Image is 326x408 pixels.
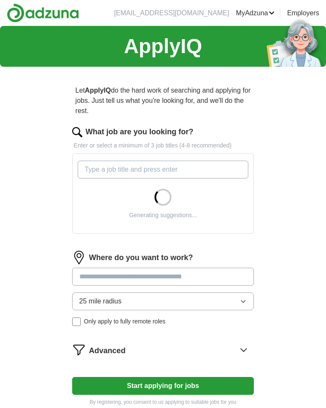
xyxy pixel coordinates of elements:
[72,251,86,264] img: location.png
[79,296,122,306] span: 25 mile radius
[78,161,249,178] input: Type a job title and press enter
[72,292,254,310] button: 25 mile radius
[89,345,126,357] span: Advanced
[7,3,79,23] img: Adzuna logo
[72,82,254,119] p: Let do the hard work of searching and applying for jobs. Just tell us what you're looking for, an...
[72,127,82,137] img: search.png
[114,8,229,18] li: [EMAIL_ADDRESS][DOMAIN_NAME]
[72,377,254,395] button: Start applying for jobs
[84,317,166,326] span: Only apply to fully remote roles
[129,211,197,220] div: Generating suggestions...
[287,8,319,18] a: Employers
[236,8,275,18] a: MyAdzuna
[89,252,193,263] label: Where do you want to work?
[85,87,111,94] strong: ApplyIQ
[72,317,81,326] input: Only apply to fully remote roles
[86,126,194,138] label: What job are you looking for?
[124,31,202,62] h1: ApplyIQ
[72,398,254,406] p: By registering, you consent to us applying to suitable jobs for you
[72,141,254,150] p: Enter or select a minimum of 3 job titles (4-8 recommended)
[72,343,86,357] img: filter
